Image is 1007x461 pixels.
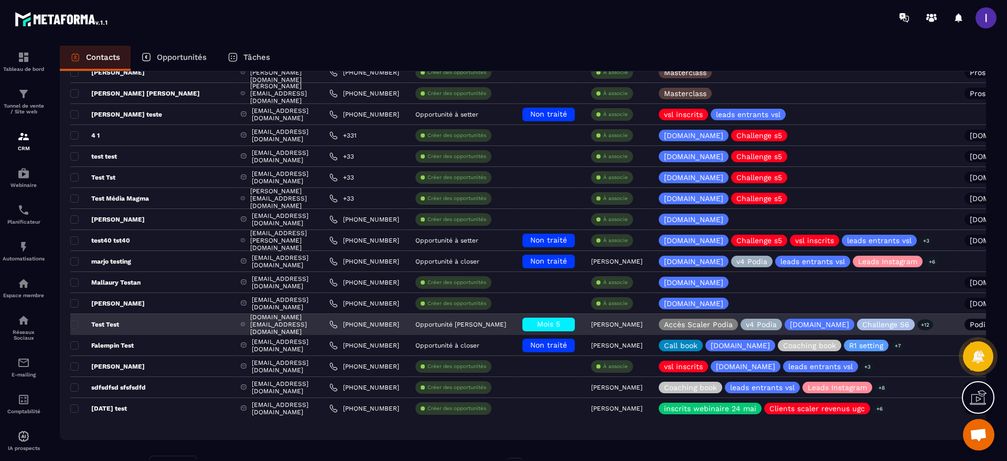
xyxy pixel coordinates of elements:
[3,269,45,306] a: automationsautomationsEspace membre
[591,384,642,391] p: [PERSON_NAME]
[3,145,45,151] p: CRM
[783,342,836,349] p: Coaching book
[243,53,270,62] p: Tâches
[603,279,628,286] p: À associe
[736,195,782,202] p: Challenge s5
[711,342,770,349] p: [DOMAIN_NAME]
[60,46,131,71] a: Contacts
[664,258,723,265] p: [DOMAIN_NAME]
[3,66,45,72] p: Tableau de bord
[329,362,399,371] a: [PHONE_NUMBER]
[3,43,45,80] a: formationformationTableau de bord
[603,132,628,139] p: À associe
[17,357,30,369] img: email
[3,256,45,261] p: Automatisations
[415,111,478,118] p: Opportunité à setter
[329,68,399,77] a: [PHONE_NUMBER]
[849,342,883,349] p: R1 setting
[427,153,486,160] p: Créer des opportunités
[919,235,933,246] p: +3
[70,152,117,161] p: test test
[70,404,127,413] p: [DATE] test
[664,174,723,181] p: [DOMAIN_NAME]
[3,385,45,422] a: accountantaccountantComptabilité
[70,320,119,329] p: Test Test
[70,341,134,350] p: Falempin Test
[603,237,628,244] p: À associe
[427,363,486,370] p: Créer des opportunités
[427,69,486,76] p: Créer des opportunités
[427,132,486,139] p: Créer des opportunités
[664,90,706,97] p: Masterclass
[530,110,567,118] span: Non traité
[736,153,782,160] p: Challenge s5
[3,80,45,122] a: formationformationTunnel de vente / Site web
[603,300,628,307] p: À associe
[664,111,703,118] p: vsl inscrits
[736,237,782,244] p: Challenge s5
[664,363,703,370] p: vsl inscrits
[530,236,567,244] span: Non traité
[70,257,131,266] p: marjo testing
[808,384,867,391] p: Leads Instagram
[70,89,200,98] p: [PERSON_NAME] [PERSON_NAME]
[17,314,30,327] img: social-network
[427,216,486,223] p: Créer des opportunités
[17,277,30,290] img: automations
[17,130,30,143] img: formation
[603,363,628,370] p: À associe
[329,320,399,329] a: [PHONE_NUMBER]
[664,237,723,244] p: [DOMAIN_NAME]
[537,320,560,328] span: Mois 5
[17,204,30,216] img: scheduler
[427,90,486,97] p: Créer des opportunités
[415,321,506,328] p: Opportunité [PERSON_NAME]
[329,404,399,413] a: [PHONE_NUMBER]
[17,430,30,443] img: automations
[70,173,115,182] p: Test Tst
[329,299,399,308] a: [PHONE_NUMBER]
[3,408,45,414] p: Comptabilité
[891,340,905,351] p: +7
[329,278,399,287] a: [PHONE_NUMBER]
[329,89,399,98] a: [PHONE_NUMBER]
[70,278,141,287] p: Mallaury Testan
[963,419,994,450] a: Ouvrir le chat
[17,51,30,64] img: formation
[925,256,939,267] p: +6
[70,362,145,371] p: [PERSON_NAME]
[716,111,780,118] p: leads entrants vsl
[730,384,795,391] p: leads entrants vsl
[329,257,399,266] a: [PHONE_NUMBER]
[736,174,782,181] p: Challenge s5
[70,110,162,119] p: [PERSON_NAME] teste
[427,195,486,202] p: Créer des opportunités
[746,321,777,328] p: v4 Podia
[736,258,767,265] p: v4 Podia
[875,382,888,393] p: +8
[70,215,145,224] p: [PERSON_NAME]
[70,299,145,308] p: [PERSON_NAME]
[664,195,723,202] p: [DOMAIN_NAME]
[70,68,145,77] p: [PERSON_NAME]
[17,240,30,253] img: automations
[780,258,845,265] p: leads entrants vsl
[3,329,45,341] p: Réseaux Sociaux
[769,405,865,412] p: Clients scaler revenus ugc
[664,300,723,307] p: [DOMAIN_NAME]
[427,405,486,412] p: Créer des opportunités
[3,233,45,269] a: automationsautomationsAutomatisations
[861,361,874,372] p: +3
[70,236,130,245] p: test40 tst40
[603,216,628,223] p: À associe
[329,236,399,245] a: [PHONE_NUMBER]
[847,237,912,244] p: leads entrants vsl
[3,306,45,349] a: social-networksocial-networkRéseaux Sociaux
[15,9,109,28] img: logo
[603,195,628,202] p: À associe
[591,258,642,265] p: [PERSON_NAME]
[3,122,45,159] a: formationformationCRM
[664,384,717,391] p: Coaching book
[3,182,45,188] p: Webinaire
[329,383,399,392] a: [PHONE_NUMBER]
